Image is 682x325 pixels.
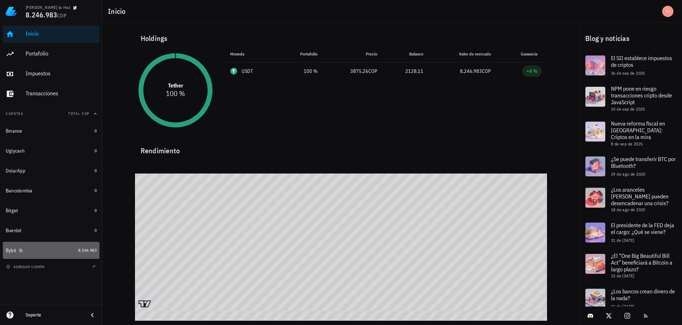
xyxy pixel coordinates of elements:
[6,228,22,234] div: Buenbit
[94,148,97,153] span: 0
[3,122,99,139] a: Binance 0
[3,242,99,259] a: Bybit 8.246.983
[580,27,682,50] div: Blog y noticias
[3,85,99,102] a: Transacciones
[68,111,90,116] span: Total COP
[580,248,682,283] a: ¿El “One Big Beautiful Bill Act” beneficiará a Bitcoin a largo plazo? 15 de [DATE]
[611,222,674,235] span: El presidente de la FED deja el cargo: ¿Qué se viene?
[611,54,672,68] span: El SII establece impuestos de criptos
[94,168,97,173] span: 0
[3,162,99,179] a: DolarApp 0
[135,27,547,50] div: Holdings
[4,263,48,270] button: agregar cuenta
[611,207,645,212] span: 18 de ago de 2025
[6,6,17,17] img: LedgiFi
[6,148,25,154] div: Uglycash
[580,116,682,151] a: Nueva reforma fiscal en [GEOGRAPHIC_DATA]: Criptos en la mira 8 de sep de 2025
[242,68,253,75] div: USDT
[526,68,537,75] div: +4 %
[611,186,669,207] span: ¿Los aranceles [PERSON_NAME] pueden desencadenar una crisis?
[94,228,97,233] span: 0
[3,142,99,159] a: Uglycash 0
[611,155,676,169] span: ¿Se puede transferir BTC por Bluetooth?
[26,30,97,37] div: Inicio
[6,208,18,214] div: Bitget
[482,68,491,74] span: COP
[26,10,57,20] span: 8.246.983
[611,141,643,146] span: 8 de sep de 2025
[3,182,99,199] a: Bancolombia 0
[611,288,675,302] span: ¿Los bancos crean dinero de la nada?
[580,182,682,217] a: ¿Los aranceles [PERSON_NAME] pueden desencadenar una crisis? 18 de ago de 2025
[26,5,70,10] div: [PERSON_NAME] la Hoz
[3,26,99,43] a: Inicio
[580,81,682,116] a: NPM pone en riesgo transacciones cripto desde JavaScript 10 de sep de 2025
[611,252,672,273] span: ¿El “One Big Beautiful Bill Act” beneficiará a Bitcoin a largo plazo?
[611,85,672,106] span: NPM pone en riesgo transacciones cripto desde JavaScript
[26,312,82,318] div: Soporte
[284,68,318,75] div: 100 %
[580,217,682,248] a: El presidente de la FED deja el cargo: ¿Qué se viene? 31 de [DATE]
[6,247,16,254] div: Bybit
[383,46,429,63] th: Balance
[78,247,97,253] span: 8.246.983
[323,46,383,63] th: Precio
[278,46,323,63] th: Portafolio
[57,12,66,19] span: COP
[94,208,97,213] span: 0
[3,202,99,219] a: Bitget 0
[94,128,97,133] span: 0
[26,70,97,77] div: Impuestos
[611,238,634,243] span: 31 de [DATE]
[611,70,645,76] span: 26 de sep de 2025
[3,105,99,122] button: CuentasTotal COP
[611,171,645,177] span: 29 de ago de 2025
[224,46,278,63] th: Moneda
[3,65,99,82] a: Impuestos
[26,50,97,57] div: Portafolio
[389,68,423,75] div: 2128,11
[7,265,45,269] span: agregar cuenta
[611,273,634,278] span: 15 de [DATE]
[611,106,645,112] span: 10 de sep de 2025
[580,50,682,81] a: El SII establece impuestos de criptos 26 de sep de 2025
[3,222,99,239] a: Buenbit 0
[135,139,547,156] div: Rendimiento
[611,120,665,140] span: Nueva reforma fiscal en [GEOGRAPHIC_DATA]: Criptos en la mira
[6,168,25,174] div: DolarApp
[6,128,22,134] div: Binance
[6,188,33,194] div: Bancolombia
[460,68,482,74] span: 8.246.983
[139,300,151,307] a: Charting by TradingView
[94,188,97,193] span: 0
[429,46,497,63] th: Valor de mercado
[580,283,682,314] a: ¿Los bancos crean dinero de la nada? 11 de [DATE]
[26,90,97,97] div: Transacciones
[350,68,368,74] span: 3875,26
[108,6,129,17] h1: Inicio
[662,6,673,17] div: avatar
[521,51,542,57] span: Ganancia
[230,68,237,75] div: USDT-icon
[580,151,682,182] a: ¿Se puede transferir BTC por Bluetooth? 29 de ago de 2025
[3,46,99,63] a: Portafolio
[368,68,377,74] span: COP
